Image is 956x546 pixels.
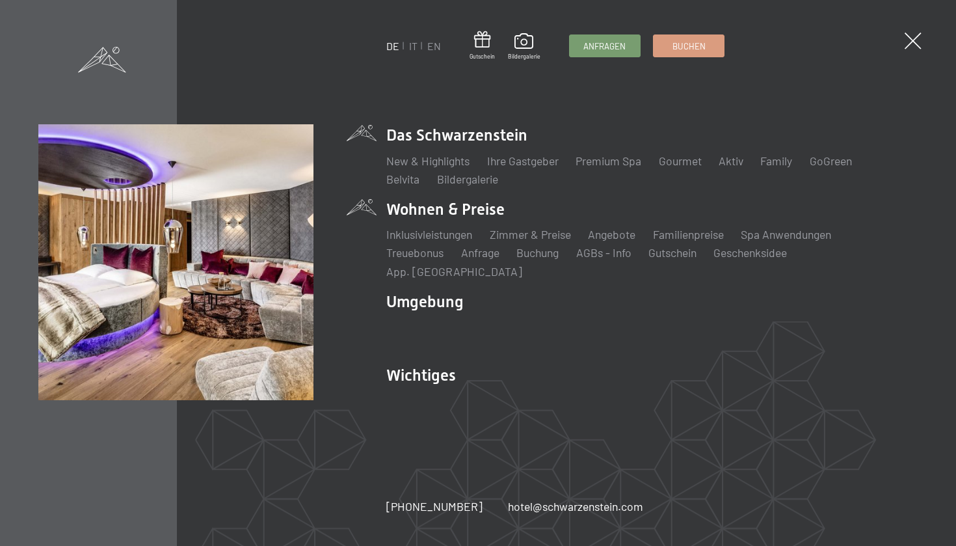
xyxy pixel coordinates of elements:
[508,33,540,61] a: Bildergalerie
[409,40,418,52] a: IT
[386,264,522,279] a: App. [GEOGRAPHIC_DATA]
[654,35,724,57] a: Buchen
[386,154,470,168] a: New & Highlights
[576,154,641,168] a: Premium Spa
[461,245,499,260] a: Anfrage
[588,227,635,241] a: Angebote
[470,53,495,61] span: Gutschein
[516,245,559,260] a: Buchung
[672,40,706,52] span: Buchen
[570,35,640,57] a: Anfragen
[508,498,643,515] a: hotel@schwarzenstein.com
[386,499,483,513] span: [PHONE_NUMBER]
[386,227,472,241] a: Inklusivleistungen
[427,40,441,52] a: EN
[659,154,702,168] a: Gourmet
[490,227,571,241] a: Zimmer & Preise
[386,498,483,515] a: [PHONE_NUMBER]
[719,154,743,168] a: Aktiv
[583,40,626,52] span: Anfragen
[487,154,559,168] a: Ihre Gastgeber
[386,40,399,52] a: DE
[437,172,498,186] a: Bildergalerie
[386,245,444,260] a: Treuebonus
[386,172,419,186] a: Belvita
[648,245,697,260] a: Gutschein
[713,245,787,260] a: Geschenksidee
[741,227,831,241] a: Spa Anwendungen
[508,53,540,61] span: Bildergalerie
[653,227,724,241] a: Familienpreise
[470,31,495,61] a: Gutschein
[576,245,631,260] a: AGBs - Info
[760,154,792,168] a: Family
[810,154,852,168] a: GoGreen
